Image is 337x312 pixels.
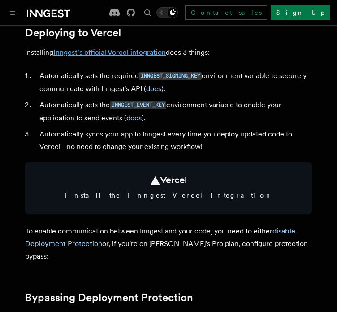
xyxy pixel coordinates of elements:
[25,162,312,214] a: Install the Inngest Vercel integration
[142,7,153,18] button: Find something...
[25,26,121,39] a: Deploying to Vercel
[126,114,142,122] a: docs
[25,227,295,248] a: disable Deployment Protection
[110,101,166,109] code: INNGEST_EVENT_KEY
[139,71,202,80] a: INNGEST_SIGNING_KEY
[146,84,161,93] a: docs
[37,70,312,95] li: Automatically sets the required environment variable to securely communicate with Inngest's API ( ).
[37,128,312,153] li: Automatically syncs your app to Inngest every time you deploy updated code to Vercel - no need to...
[185,5,267,20] a: Contact sales
[156,7,178,18] button: Toggle dark mode
[110,101,166,109] a: INNGEST_EVENT_KEY
[139,72,202,80] code: INNGEST_SIGNING_KEY
[53,48,166,57] a: Inngest's official Vercel integration
[25,291,193,304] a: Bypassing Deployment Protection
[271,5,330,20] a: Sign Up
[7,7,18,18] button: Toggle navigation
[36,191,301,200] span: Install the Inngest Vercel integration
[25,46,312,59] p: Installing does 3 things:
[25,225,312,263] p: To enable communication between Inngest and your code, you need to either or, if you're on [PERSO...
[37,99,312,124] li: Automatically sets the environment variable to enable your application to send events ( ).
